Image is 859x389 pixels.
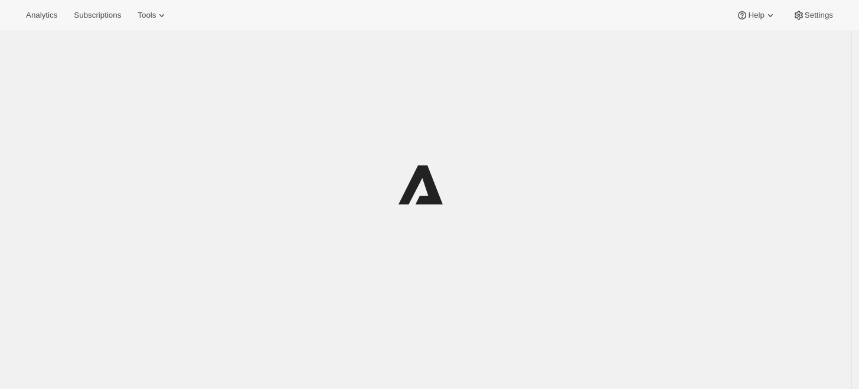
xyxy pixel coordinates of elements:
[748,11,764,20] span: Help
[26,11,57,20] span: Analytics
[729,7,783,24] button: Help
[67,7,128,24] button: Subscriptions
[74,11,121,20] span: Subscriptions
[805,11,833,20] span: Settings
[786,7,840,24] button: Settings
[130,7,175,24] button: Tools
[19,7,64,24] button: Analytics
[138,11,156,20] span: Tools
